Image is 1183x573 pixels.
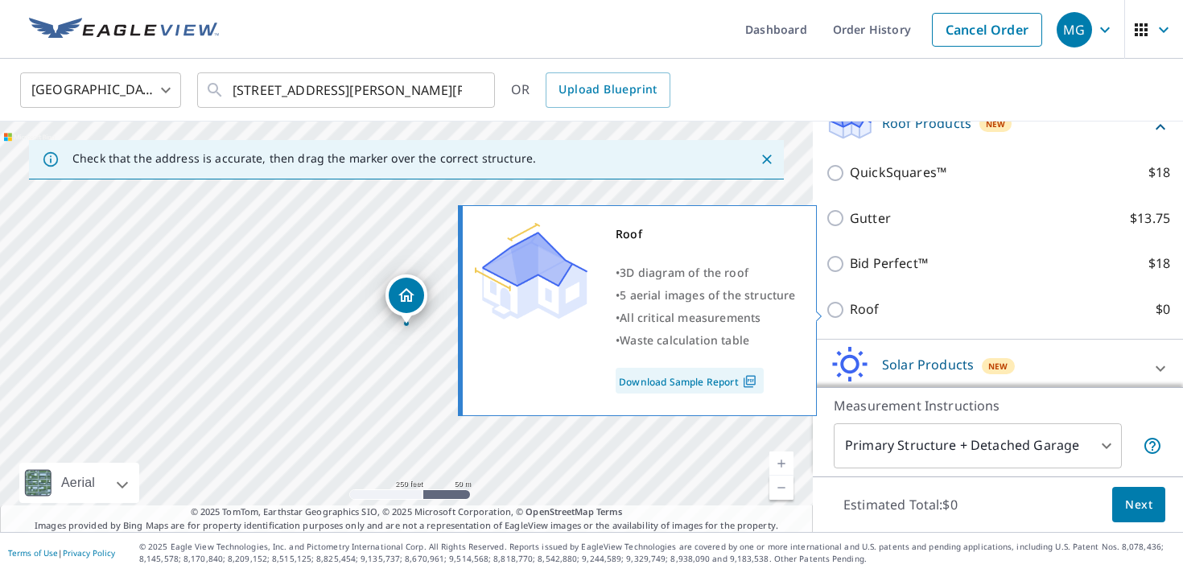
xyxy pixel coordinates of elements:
[1125,495,1152,515] span: Next
[20,68,181,113] div: [GEOGRAPHIC_DATA]
[1156,299,1170,319] p: $0
[616,307,796,329] div: •
[850,254,928,274] p: Bid Perfect™
[620,332,749,348] span: Waste calculation table
[1057,12,1092,47] div: MG
[831,487,971,522] p: Estimated Total: $0
[29,18,219,42] img: EV Logo
[72,151,536,166] p: Check that the address is accurate, then drag the marker over the correct structure.
[616,284,796,307] div: •
[826,104,1170,150] div: Roof ProductsNew
[1130,208,1170,229] p: $13.75
[850,299,880,319] p: Roof
[559,80,657,100] span: Upload Blueprint
[826,346,1170,392] div: Solar ProductsNew
[882,113,971,133] p: Roof Products
[834,423,1122,468] div: Primary Structure + Detached Garage
[139,541,1175,565] p: © 2025 Eagle View Technologies, Inc. and Pictometry International Corp. All Rights Reserved. Repo...
[546,72,670,108] a: Upload Blueprint
[8,547,58,559] a: Terms of Use
[932,13,1042,47] a: Cancel Order
[769,476,793,500] a: Current Level 17, Zoom Out
[8,548,115,558] p: |
[1148,254,1170,274] p: $18
[56,463,100,503] div: Aerial
[63,547,115,559] a: Privacy Policy
[1112,487,1165,523] button: Next
[616,223,796,245] div: Roof
[191,505,623,519] span: © 2025 TomTom, Earthstar Geographics SIO, © 2025 Microsoft Corporation, ©
[385,274,427,324] div: Dropped pin, building 1, Residential property, 3140 NW Angelo Jay Dr Albany, OR 97321
[620,287,795,303] span: 5 aerial images of the structure
[986,117,1006,130] span: New
[511,72,670,108] div: OR
[850,208,891,229] p: Gutter
[850,163,946,183] p: QuickSquares™
[616,368,764,394] a: Download Sample Report
[616,262,796,284] div: •
[233,68,462,113] input: Search by address or latitude-longitude
[756,149,777,170] button: Close
[988,360,1008,373] span: New
[616,329,796,352] div: •
[1143,436,1162,456] span: Your report will include the primary structure and a detached garage if one exists.
[475,223,587,319] img: Premium
[882,355,974,374] p: Solar Products
[620,310,760,325] span: All critical measurements
[739,374,760,389] img: Pdf Icon
[596,505,623,517] a: Terms
[620,265,748,280] span: 3D diagram of the roof
[19,463,139,503] div: Aerial
[834,396,1162,415] p: Measurement Instructions
[526,505,593,517] a: OpenStreetMap
[769,451,793,476] a: Current Level 17, Zoom In
[1148,163,1170,183] p: $18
